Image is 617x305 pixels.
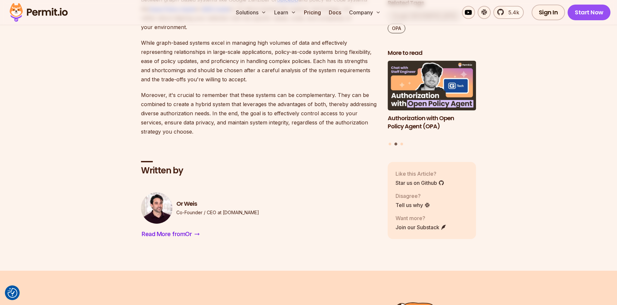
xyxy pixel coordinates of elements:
button: Go to slide 3 [400,143,403,145]
a: Start Now [568,5,610,20]
div: Posts [388,61,476,147]
img: Authorization with Open Policy Agent (OPA) [388,61,476,111]
h3: Or Weis [176,200,259,208]
img: Revisit consent button [8,288,17,298]
a: 5.4k [493,6,524,19]
h2: More to read [388,49,476,57]
p: Like this Article? [396,170,444,178]
p: Disagree? [396,192,430,200]
button: Learn [272,6,299,19]
a: Tell us why [396,201,430,209]
span: Read More from Or [142,230,192,239]
p: Moreover, it's crucial to remember that these systems can be complementary. They can be combined ... [141,90,377,136]
button: Company [346,6,383,19]
p: While graph-based systems excel in managing high volumes of data and effectively representing rel... [141,38,377,84]
span: 5.4k [504,8,519,16]
a: Docs [326,6,344,19]
p: Co-Founder / CEO at [DOMAIN_NAME] [176,209,259,216]
a: OPA [388,24,405,33]
a: Read More fromOr [141,229,200,239]
p: Want more? [396,215,447,222]
li: 2 of 3 [388,61,476,139]
a: Sign In [532,5,565,20]
img: Permit logo [7,1,71,24]
h3: Authorization with Open Policy Agent (OPA) [388,114,476,131]
img: Or Weis [141,192,172,224]
button: Go to slide 2 [395,143,397,146]
a: Authorization with Open Policy Agent (OPA)Authorization with Open Policy Agent (OPA) [388,61,476,139]
button: Consent Preferences [8,288,17,298]
a: Pricing [301,6,324,19]
button: Go to slide 1 [389,143,391,145]
button: Solutions [233,6,269,19]
h2: Written by [141,165,377,177]
a: Join our Substack [396,224,447,232]
a: Star us on Github [396,179,444,187]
